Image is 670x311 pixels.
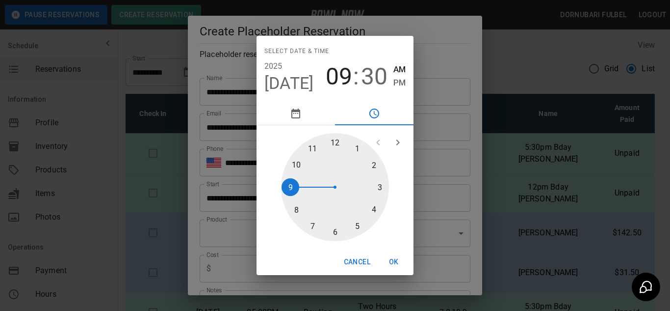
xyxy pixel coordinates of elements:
[353,63,359,90] span: :
[393,63,406,76] button: AM
[361,63,387,90] button: 30
[335,102,413,125] button: pick time
[326,63,352,90] button: 09
[264,73,314,94] button: [DATE]
[378,253,410,271] button: OK
[264,44,329,59] span: Select date & time
[393,76,406,89] button: PM
[388,133,408,152] button: open next view
[340,253,374,271] button: Cancel
[257,102,335,125] button: pick date
[264,59,283,73] button: 2025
